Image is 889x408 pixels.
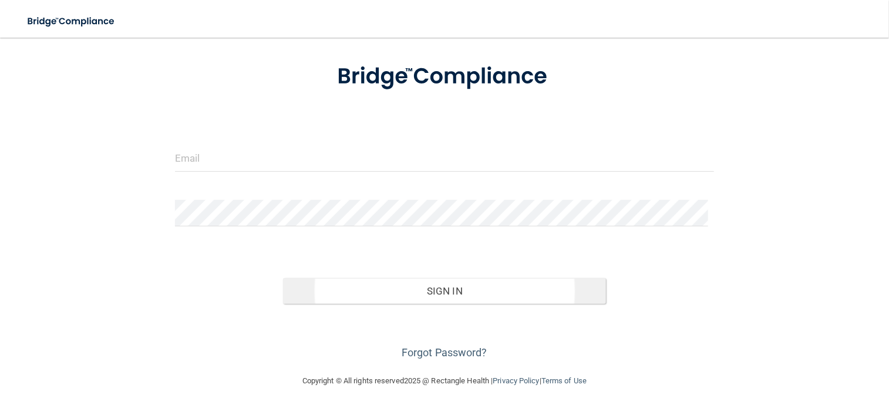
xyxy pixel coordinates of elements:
img: bridge_compliance_login_screen.278c3ca4.svg [18,9,126,34]
a: Terms of Use [541,376,587,385]
a: Forgot Password? [402,346,487,359]
a: Privacy Policy [493,376,539,385]
img: bridge_compliance_login_screen.278c3ca4.svg [314,48,575,106]
div: Copyright © All rights reserved 2025 @ Rectangle Health | | [230,362,659,400]
button: Sign In [283,278,607,304]
input: Email [175,145,714,172]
